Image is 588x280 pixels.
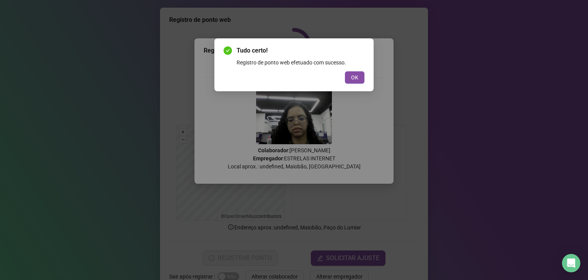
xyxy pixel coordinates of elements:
span: OK [351,73,358,82]
button: OK [345,71,364,84]
div: Registro de ponto web efetuado com sucesso. [237,58,364,67]
span: Tudo certo! [237,46,364,55]
div: Open Intercom Messenger [562,254,580,272]
span: check-circle [224,46,232,55]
